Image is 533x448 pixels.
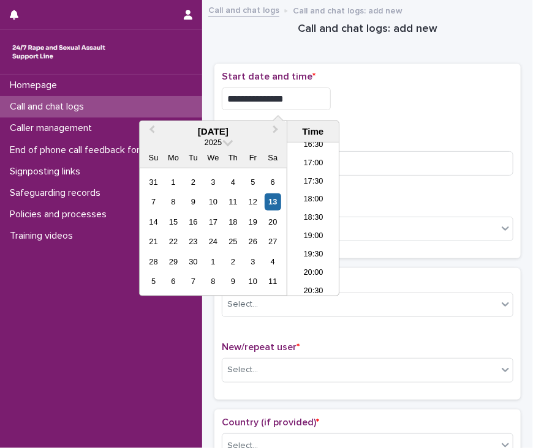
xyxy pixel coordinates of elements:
[5,122,102,134] p: Caller management
[293,3,403,17] p: Call and chat logs: add new
[145,149,162,166] div: Su
[205,253,221,270] div: Choose Wednesday, October 1st, 2025
[145,273,162,289] div: Choose Sunday, October 5th, 2025
[244,174,261,190] div: Choose Friday, September 5th, 2025
[244,149,261,166] div: Fr
[205,138,222,147] span: 2025
[185,214,202,230] div: Choose Tuesday, September 16th, 2025
[145,193,162,210] div: Choose Sunday, September 7th, 2025
[5,209,116,220] p: Policies and processes
[225,273,241,289] div: Choose Thursday, October 9th, 2025
[165,149,181,166] div: Mo
[145,253,162,270] div: Choose Sunday, September 28th, 2025
[185,149,202,166] div: Tu
[185,253,202,270] div: Choose Tuesday, September 30th, 2025
[287,228,339,247] li: 19:00
[165,253,181,270] div: Choose Monday, September 29th, 2025
[205,233,221,250] div: Choose Wednesday, September 24th, 2025
[265,149,281,166] div: Sa
[185,273,202,289] div: Choose Tuesday, October 7th, 2025
[227,364,258,376] div: Select...
[225,253,241,270] div: Choose Thursday, October 2nd, 2025
[185,193,202,210] div: Choose Tuesday, September 9th, 2025
[265,233,281,250] div: Choose Saturday, September 27th, 2025
[143,172,282,291] div: month 2025-09
[225,193,241,210] div: Choose Thursday, September 11th, 2025
[205,273,221,289] div: Choose Wednesday, October 8th, 2025
[165,233,181,250] div: Choose Monday, September 22nd, 2025
[244,253,261,270] div: Choose Friday, October 3rd, 2025
[5,230,83,242] p: Training videos
[265,193,281,210] div: Choose Saturday, September 13th, 2025
[244,193,261,210] div: Choose Friday, September 12th, 2025
[225,174,241,190] div: Choose Thursday, September 4th, 2025
[5,101,94,113] p: Call and chat logs
[5,144,157,156] p: End of phone call feedback form
[205,214,221,230] div: Choose Wednesday, September 17th, 2025
[10,40,108,64] img: rhQMoQhaT3yELyF149Cw
[287,210,339,228] li: 18:30
[287,247,339,265] li: 19:30
[265,273,281,289] div: Choose Saturday, October 11th, 2025
[205,193,221,210] div: Choose Wednesday, September 10th, 2025
[145,174,162,190] div: Choose Sunday, August 31st, 2025
[225,149,241,166] div: Th
[185,174,202,190] div: Choose Tuesday, September 2nd, 2025
[287,265,339,283] li: 20:00
[185,233,202,250] div: Choose Tuesday, September 23rd, 2025
[287,136,339,155] li: 16:30
[165,273,181,289] div: Choose Monday, October 6th, 2025
[287,192,339,210] li: 18:00
[222,417,319,427] span: Country (if provided)
[5,187,110,199] p: Safeguarding records
[141,122,161,142] button: Previous Month
[290,126,336,137] div: Time
[145,214,162,230] div: Choose Sunday, September 14th, 2025
[227,298,258,311] div: Select...
[5,80,67,91] p: Homepage
[145,233,162,250] div: Choose Sunday, September 21st, 2025
[244,233,261,250] div: Choose Friday, September 26th, 2025
[140,126,287,137] div: [DATE]
[287,283,339,302] li: 20:30
[222,72,316,81] span: Start date and time
[267,122,287,142] button: Next Month
[287,173,339,192] li: 17:30
[5,166,90,177] p: Signposting links
[244,273,261,289] div: Choose Friday, October 10th, 2025
[208,2,279,17] a: Call and chat logs
[265,253,281,270] div: Choose Saturday, October 4th, 2025
[205,174,221,190] div: Choose Wednesday, September 3rd, 2025
[265,214,281,230] div: Choose Saturday, September 20th, 2025
[165,193,181,210] div: Choose Monday, September 8th, 2025
[165,214,181,230] div: Choose Monday, September 15th, 2025
[287,155,339,173] li: 17:00
[165,174,181,190] div: Choose Monday, September 1st, 2025
[244,214,261,230] div: Choose Friday, September 19th, 2025
[214,22,521,37] h1: Call and chat logs: add new
[225,214,241,230] div: Choose Thursday, September 18th, 2025
[265,174,281,190] div: Choose Saturday, September 6th, 2025
[225,233,241,250] div: Choose Thursday, September 25th, 2025
[222,342,300,352] span: New/repeat user
[205,149,221,166] div: We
